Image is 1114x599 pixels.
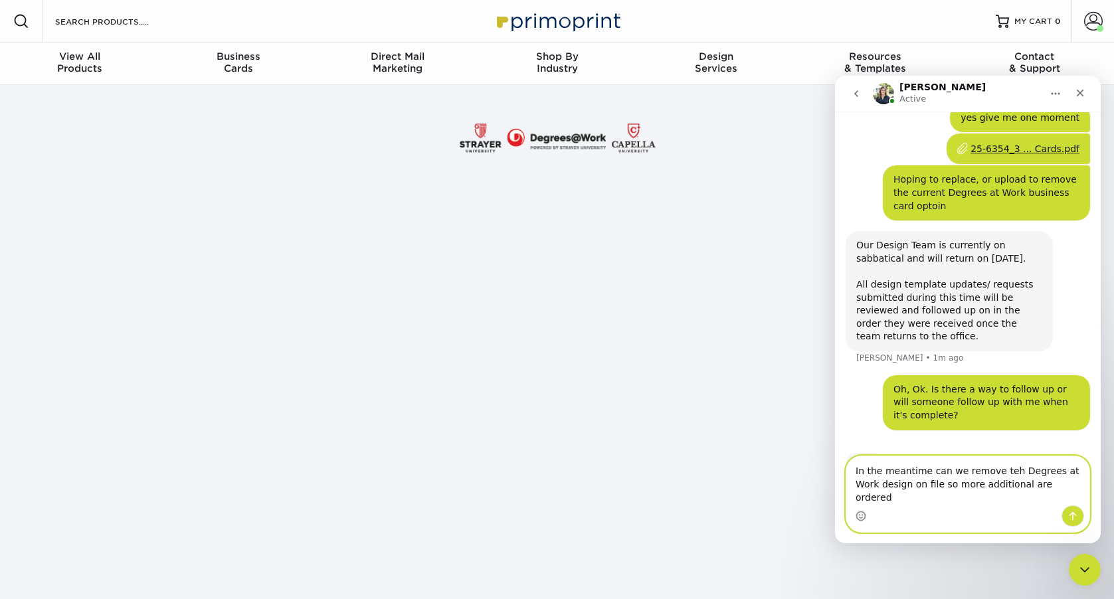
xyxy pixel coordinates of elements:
[1055,17,1061,26] span: 0
[1069,554,1101,586] iframe: Intercom live chat
[1014,16,1052,27] span: MY CART
[796,43,955,85] a: Resources& Templates
[318,43,478,85] a: Direct MailMarketing
[159,50,319,62] span: Business
[636,50,796,74] div: Services
[54,13,183,29] input: SEARCH PRODUCTS.....
[955,50,1114,62] span: Contact
[955,50,1114,74] div: & Support
[159,43,319,85] a: BusinessCards
[636,43,796,85] a: DesignServices
[636,50,796,62] span: Design
[796,50,955,74] div: & Templates
[159,50,319,74] div: Cards
[478,43,637,85] a: Shop ByIndustry
[796,50,955,62] span: Resources
[478,50,637,74] div: Industry
[318,50,478,62] span: Direct Mail
[491,7,624,35] img: Primoprint
[318,50,478,74] div: Marketing
[458,117,657,159] img: Strayer
[955,43,1114,85] a: Contact& Support
[835,76,1101,543] iframe: Intercom live chat
[478,50,637,62] span: Shop By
